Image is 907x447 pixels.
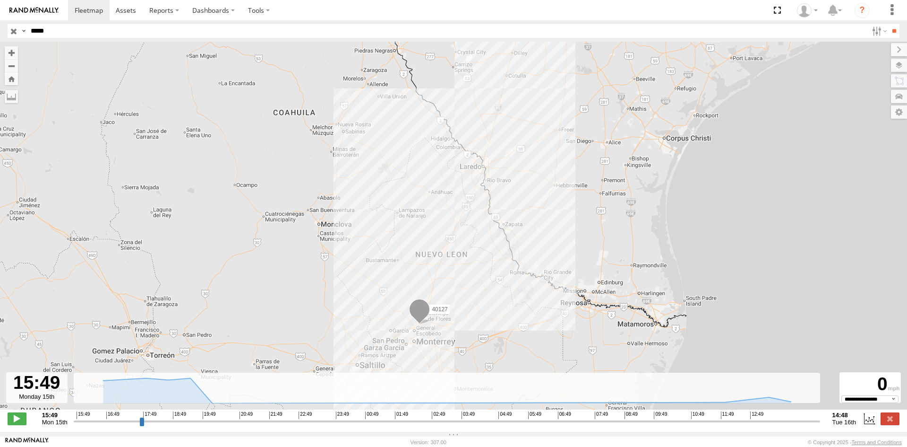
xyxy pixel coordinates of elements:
[299,412,312,419] span: 22:49
[8,412,26,425] label: Play/Stop
[691,412,704,419] span: 10:49
[528,412,541,419] span: 05:49
[855,3,870,18] i: ?
[20,24,27,38] label: Search Query
[42,412,68,419] strong: 15:49
[750,412,763,419] span: 12:49
[625,412,638,419] span: 08:49
[462,412,475,419] span: 03:49
[143,412,156,419] span: 17:49
[336,412,349,419] span: 23:49
[841,374,899,395] div: 0
[852,439,902,445] a: Terms and Conditions
[5,46,18,59] button: Zoom in
[721,412,734,419] span: 11:49
[365,412,378,419] span: 00:49
[808,439,902,445] div: © Copyright 2025 -
[432,306,447,312] span: 40127
[42,419,68,426] span: Mon 15th Sep 2025
[654,412,667,419] span: 09:49
[9,7,59,14] img: rand-logo.svg
[558,412,571,419] span: 06:49
[595,412,608,419] span: 07:49
[77,412,90,419] span: 15:49
[891,105,907,119] label: Map Settings
[881,412,899,425] label: Close
[203,412,216,419] span: 19:49
[411,439,446,445] div: Version: 307.00
[832,419,856,426] span: Tue 16th Sep 2025
[5,72,18,85] button: Zoom Home
[240,412,253,419] span: 20:49
[432,412,445,419] span: 02:49
[395,412,408,419] span: 01:49
[5,438,49,447] a: Visit our Website
[794,3,821,18] div: Carlos Ortiz
[106,412,120,419] span: 16:49
[832,412,856,419] strong: 14:48
[173,412,186,419] span: 18:49
[5,90,18,103] label: Measure
[269,412,282,419] span: 21:49
[868,24,889,38] label: Search Filter Options
[5,59,18,72] button: Zoom out
[498,412,512,419] span: 04:49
